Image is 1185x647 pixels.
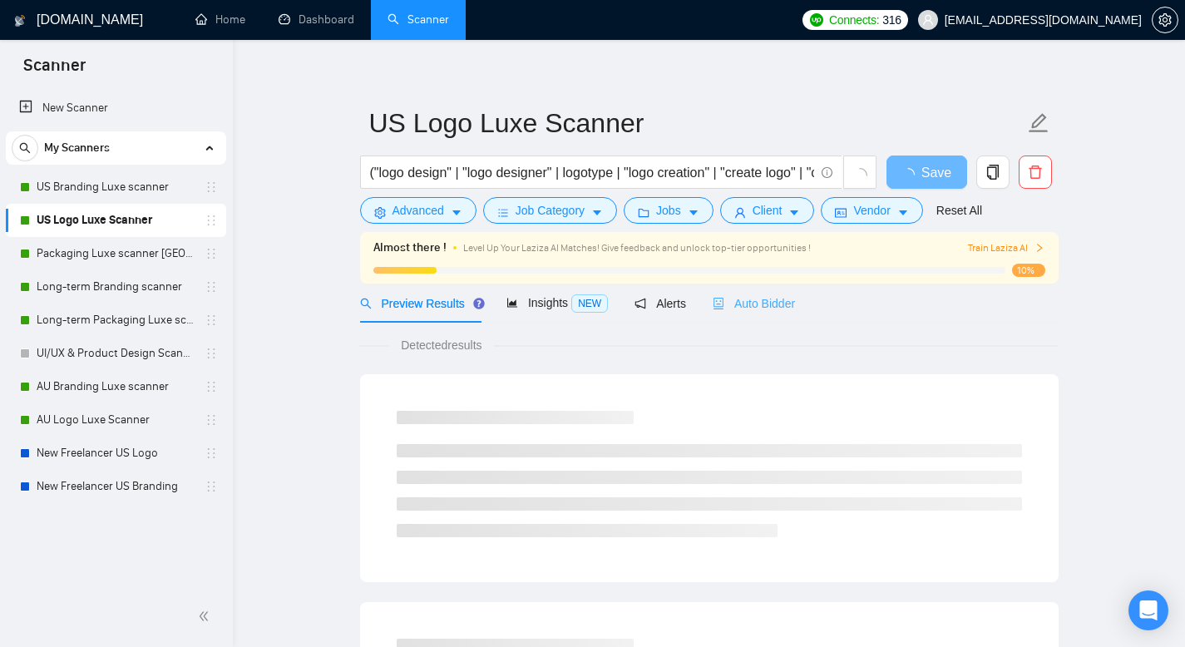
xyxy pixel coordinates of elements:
span: holder [205,447,218,460]
a: Long-term Packaging Luxe scanner [37,304,195,337]
span: Connects: [829,11,879,29]
span: user [734,206,746,219]
span: Jobs [656,201,681,220]
span: loading [901,168,921,181]
button: search [12,135,38,161]
a: setting [1152,13,1178,27]
span: search [12,142,37,154]
span: 10% [1012,264,1045,277]
img: logo [14,7,26,34]
a: New Freelancer US Branding [37,470,195,503]
span: holder [205,180,218,194]
a: New Scanner [19,91,213,125]
a: US Branding Luxe scanner [37,170,195,204]
span: caret-down [788,206,800,219]
input: Search Freelance Jobs... [370,162,814,183]
span: Advanced [393,201,444,220]
a: dashboardDashboard [279,12,354,27]
span: caret-down [688,206,699,219]
span: idcard [835,206,847,219]
span: holder [205,413,218,427]
span: setting [374,206,386,219]
span: info-circle [822,167,832,178]
span: Almost there ! [373,239,447,257]
div: Open Intercom Messenger [1128,590,1168,630]
span: Save [921,162,951,183]
a: homeHome [195,12,245,27]
a: US Logo Luxe Scanner [37,204,195,237]
button: Save [886,156,967,189]
span: search [360,298,372,309]
span: Insights [506,296,608,309]
span: holder [205,280,218,294]
a: UI/UX & Product Design Scanner [37,337,195,370]
button: folderJobscaret-down [624,197,713,224]
span: Preview Results [360,297,480,310]
span: caret-down [451,206,462,219]
a: Long-term Branding scanner [37,270,195,304]
li: My Scanners [6,131,226,503]
a: Reset All [936,201,982,220]
span: folder [638,206,649,219]
span: holder [205,347,218,360]
span: Auto Bidder [713,297,795,310]
span: NEW [571,294,608,313]
input: Scanner name... [369,102,1025,144]
button: barsJob Categorycaret-down [483,197,617,224]
a: searchScanner [388,12,449,27]
button: userClientcaret-down [720,197,815,224]
span: Detected results [389,336,493,354]
span: loading [852,168,867,183]
a: AU Logo Luxe Scanner [37,403,195,437]
span: Level Up Your Laziza AI Matches! Give feedback and unlock top-tier opportunities ! [463,242,811,254]
button: Train Laziza AI [968,240,1044,256]
span: holder [205,247,218,260]
span: holder [205,380,218,393]
button: copy [976,156,1010,189]
span: Job Category [516,201,585,220]
span: delete [1020,165,1051,180]
button: idcardVendorcaret-down [821,197,922,224]
span: Client [753,201,783,220]
span: caret-down [897,206,909,219]
span: user [922,14,934,26]
span: My Scanners [44,131,110,165]
li: New Scanner [6,91,226,125]
span: caret-down [591,206,603,219]
span: 316 [882,11,901,29]
img: upwork-logo.png [810,13,823,27]
span: right [1034,243,1044,253]
span: notification [634,298,646,309]
span: setting [1153,13,1178,27]
button: setting [1152,7,1178,33]
a: New Freelancer US Logo [37,437,195,470]
span: robot [713,298,724,309]
a: Packaging Luxe scanner [GEOGRAPHIC_DATA] [37,237,195,270]
span: Vendor [853,201,890,220]
span: Alerts [634,297,686,310]
span: holder [205,314,218,327]
span: bars [497,206,509,219]
span: holder [205,214,218,227]
a: AU Branding Luxe scanner [37,370,195,403]
span: Scanner [10,53,99,88]
span: double-left [198,608,215,625]
button: settingAdvancedcaret-down [360,197,476,224]
span: area-chart [506,297,518,309]
span: holder [205,480,218,493]
div: Tooltip anchor [472,296,486,311]
span: edit [1028,112,1049,134]
button: delete [1019,156,1052,189]
span: copy [977,165,1009,180]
